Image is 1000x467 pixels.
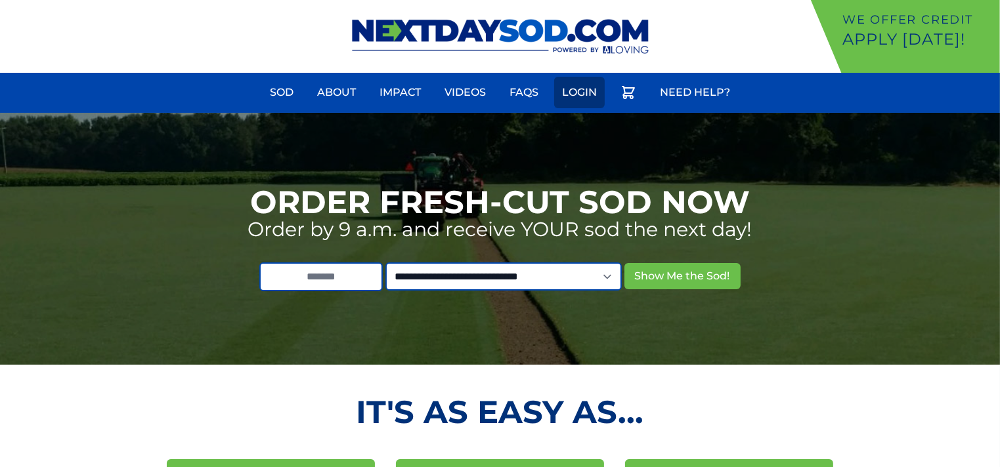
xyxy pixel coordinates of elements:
a: Login [554,77,605,108]
p: Order by 9 a.m. and receive YOUR sod the next day! [248,218,752,241]
button: Show Me the Sod! [624,263,741,289]
a: About [309,77,364,108]
p: We offer Credit [842,10,995,29]
h2: It's as Easy As... [167,396,833,428]
a: Sod [262,77,301,108]
a: Need Help? [652,77,738,108]
p: Apply [DATE]! [842,29,995,50]
a: Videos [437,77,494,108]
h1: Order Fresh-Cut Sod Now [250,186,750,218]
a: FAQs [502,77,546,108]
a: Impact [372,77,429,108]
